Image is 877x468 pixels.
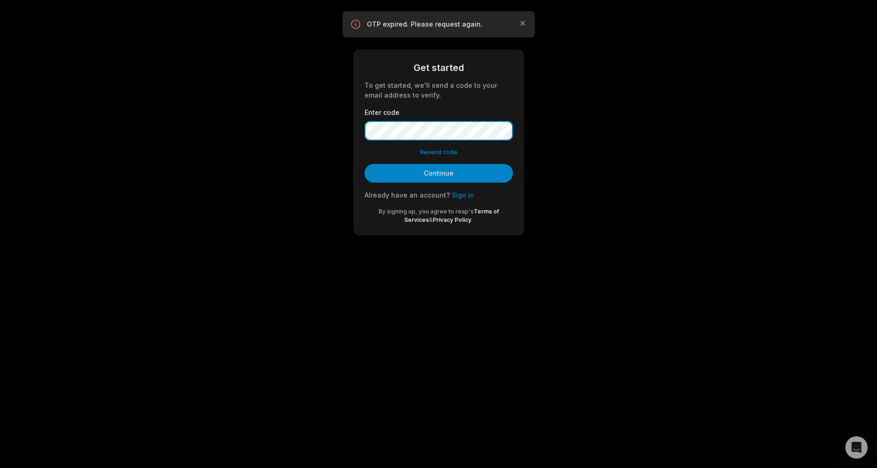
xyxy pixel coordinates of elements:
[452,191,474,199] a: Sign in
[365,164,513,183] button: Continue
[365,61,513,75] div: Get started
[420,148,457,156] button: Resend code
[471,216,473,223] span: .
[433,216,471,223] a: Privacy Policy
[365,191,450,199] span: Already have an account?
[365,80,513,100] div: To get started, we'll send a code to your email address to verify.
[429,216,433,223] span: &
[404,208,499,223] a: Terms of Services
[365,107,513,117] label: Enter code
[845,436,868,459] iframe: Intercom live chat
[367,20,511,29] p: OTP expired. Please request again.
[379,208,474,215] span: By signing up, you agree to reap's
